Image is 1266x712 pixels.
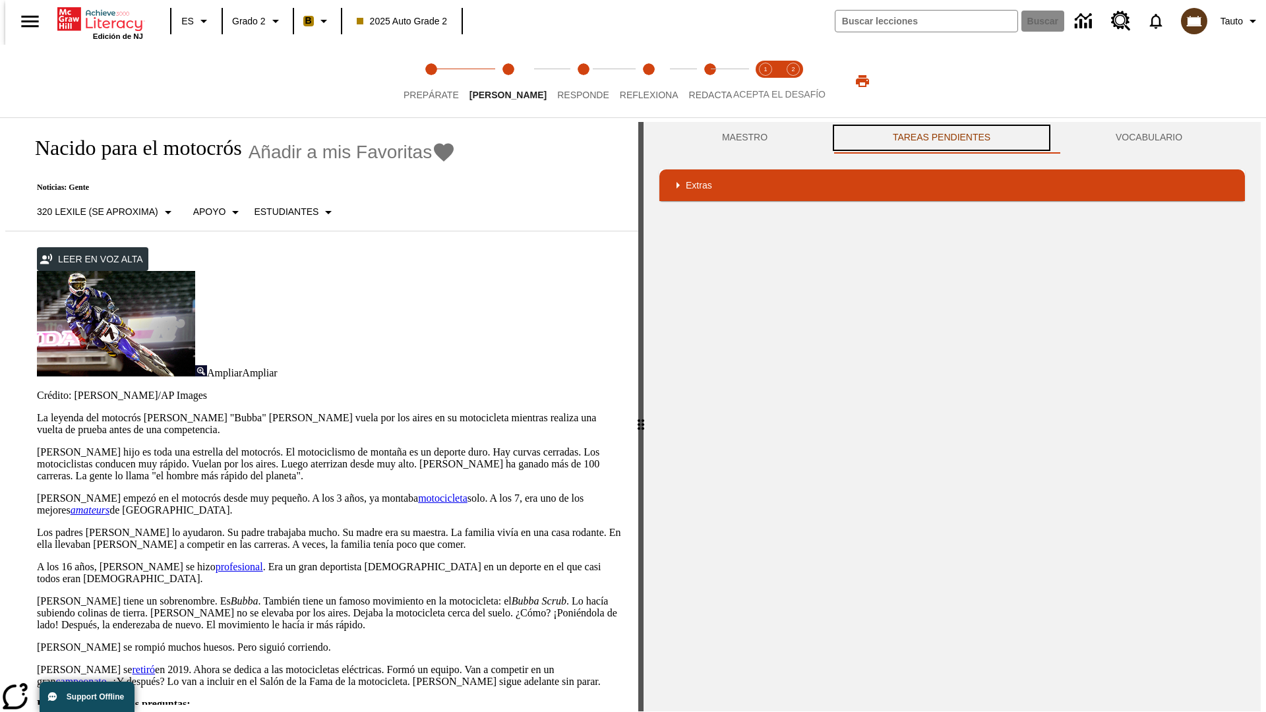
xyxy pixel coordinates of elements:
[231,595,258,607] em: Bubba
[37,271,195,376] img: El corredor de motocrós James Stewart vuela por los aires en su motocicleta de montaña.
[55,676,106,687] a: campeonato
[242,367,277,378] span: Ampliar
[216,561,263,572] a: profesional
[37,247,148,272] button: Leer en voz alta
[37,527,622,550] p: Los padres [PERSON_NAME] lo ayudaron. Su padre trabajaba mucho. Su madre era su maestra. La famil...
[37,492,622,516] p: [PERSON_NAME] empezó en el motocrós desde muy pequeño. A los 3 años, ya montaba solo. A los 7, er...
[746,45,785,117] button: Acepta el desafío lee step 1 of 2
[37,641,622,653] p: [PERSON_NAME] se rompió muchos huesos. Pero siguió corriendo.
[298,9,337,33] button: Boost El color de la clase es anaranjado claro. Cambiar el color de la clase.
[305,13,312,29] span: B
[37,595,622,631] p: [PERSON_NAME] tiene un sobrenombre. Es . También tiene un famoso movimiento en la motocicleta: el...
[21,183,456,193] p: Noticias: Gente
[5,122,638,705] div: reading
[71,504,110,516] a: amateurs
[232,15,266,28] span: Grado 2
[393,45,469,117] button: Prepárate step 1 of 5
[512,595,566,607] em: Bubba Scrub
[37,664,622,688] p: [PERSON_NAME] se en 2019. Ahora se dedica a las motocicletas eléctricas. Formó un equipo. Van a c...
[32,200,181,224] button: Seleccione Lexile, 320 Lexile (Se aproxima)
[207,367,242,378] span: Ampliar
[57,5,143,40] div: Portada
[841,69,884,93] button: Imprimir
[764,66,767,73] text: 1
[37,561,622,585] p: A los 16 años, [PERSON_NAME] se hizo . Era un gran deportista [DEMOGRAPHIC_DATA] en un deporte en...
[547,45,620,117] button: Responde step 3 of 5
[67,692,124,701] span: Support Offline
[1221,15,1243,28] span: Tauto
[193,205,226,219] p: Apoyo
[644,122,1261,711] div: activity
[181,15,194,28] span: ES
[469,90,547,100] span: [PERSON_NAME]
[249,140,456,163] button: Añadir a mis Favoritas - Nacido para el motocrós
[21,136,242,160] h1: Nacido para el motocrós
[1139,4,1173,38] a: Notificaciones
[659,122,1245,154] div: Instructional Panel Tabs
[37,412,622,436] p: La leyenda del motocrós [PERSON_NAME] "Bubba" [PERSON_NAME] vuela por los aires en su motocicleta...
[357,15,448,28] span: 2025 Auto Grade 2
[609,45,689,117] button: Reflexiona step 4 of 5
[37,205,158,219] p: 320 Lexile (Se aproxima)
[175,9,218,33] button: Lenguaje: ES, Selecciona un idioma
[620,90,678,100] span: Reflexiona
[188,200,249,224] button: Tipo de apoyo, Apoyo
[195,365,207,376] img: Ampliar
[791,66,795,73] text: 2
[11,2,49,41] button: Abrir el menú lateral
[93,32,143,40] span: Edición de NJ
[1103,3,1139,39] a: Centro de recursos, Se abrirá en una pestaña nueva.
[459,45,557,117] button: Lee step 2 of 5
[227,9,289,33] button: Grado: Grado 2, Elige un grado
[659,122,830,154] button: Maestro
[37,698,191,709] strong: Piensa y comenta estas preguntas:
[418,492,467,504] a: motocicleta
[689,90,733,100] span: Redacta
[1067,3,1103,40] a: Centro de información
[40,682,135,712] button: Support Offline
[733,89,826,100] span: ACEPTA EL DESAFÍO
[132,664,155,675] a: retiró
[557,90,609,100] span: Responde
[835,11,1017,32] input: Buscar campo
[678,45,743,117] button: Redacta step 5 of 5
[249,200,342,224] button: Seleccionar estudiante
[774,45,812,117] button: Acepta el desafío contesta step 2 of 2
[404,90,459,100] span: Prepárate
[638,122,644,711] div: Pulsa la tecla de intro o la barra espaciadora y luego presiona las flechas de derecha e izquierd...
[1173,4,1215,38] button: Escoja un nuevo avatar
[686,179,712,193] p: Extras
[1181,8,1207,34] img: avatar image
[37,390,622,401] p: Crédito: [PERSON_NAME]/AP Images
[249,142,433,163] span: Añadir a mis Favoritas
[830,122,1053,154] button: TAREAS PENDIENTES
[1053,122,1245,154] button: VOCABULARIO
[659,169,1245,201] div: Extras
[37,446,622,482] p: [PERSON_NAME] hijo es toda una estrella del motocrós. El motociclismo de montaña es un deporte du...
[254,205,318,219] p: Estudiantes
[1215,9,1266,33] button: Perfil/Configuración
